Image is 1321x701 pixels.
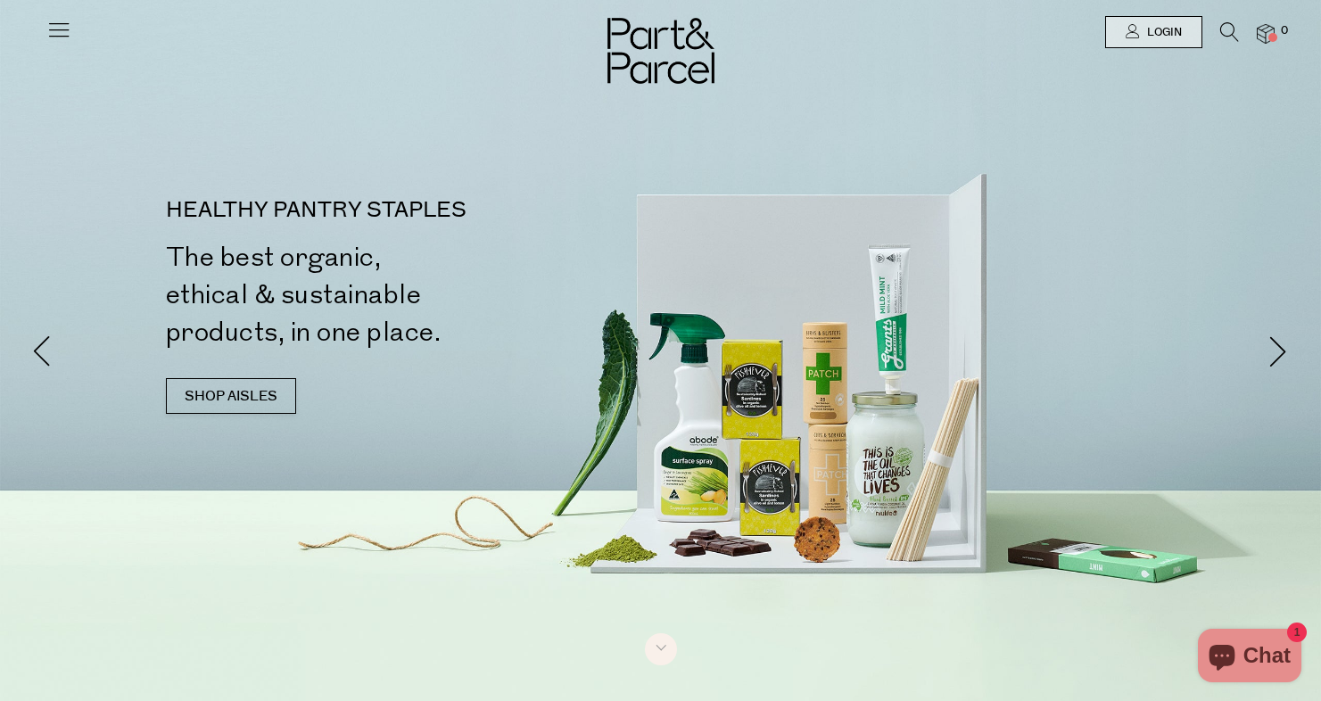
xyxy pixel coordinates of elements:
[607,18,714,84] img: Part&Parcel
[1276,23,1292,39] span: 0
[1257,24,1275,43] a: 0
[166,239,668,351] h2: The best organic, ethical & sustainable products, in one place.
[1143,25,1182,40] span: Login
[1193,629,1307,687] inbox-online-store-chat: Shopify online store chat
[166,200,668,221] p: HEALTHY PANTRY STAPLES
[166,378,296,414] a: SHOP AISLES
[1105,16,1202,48] a: Login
